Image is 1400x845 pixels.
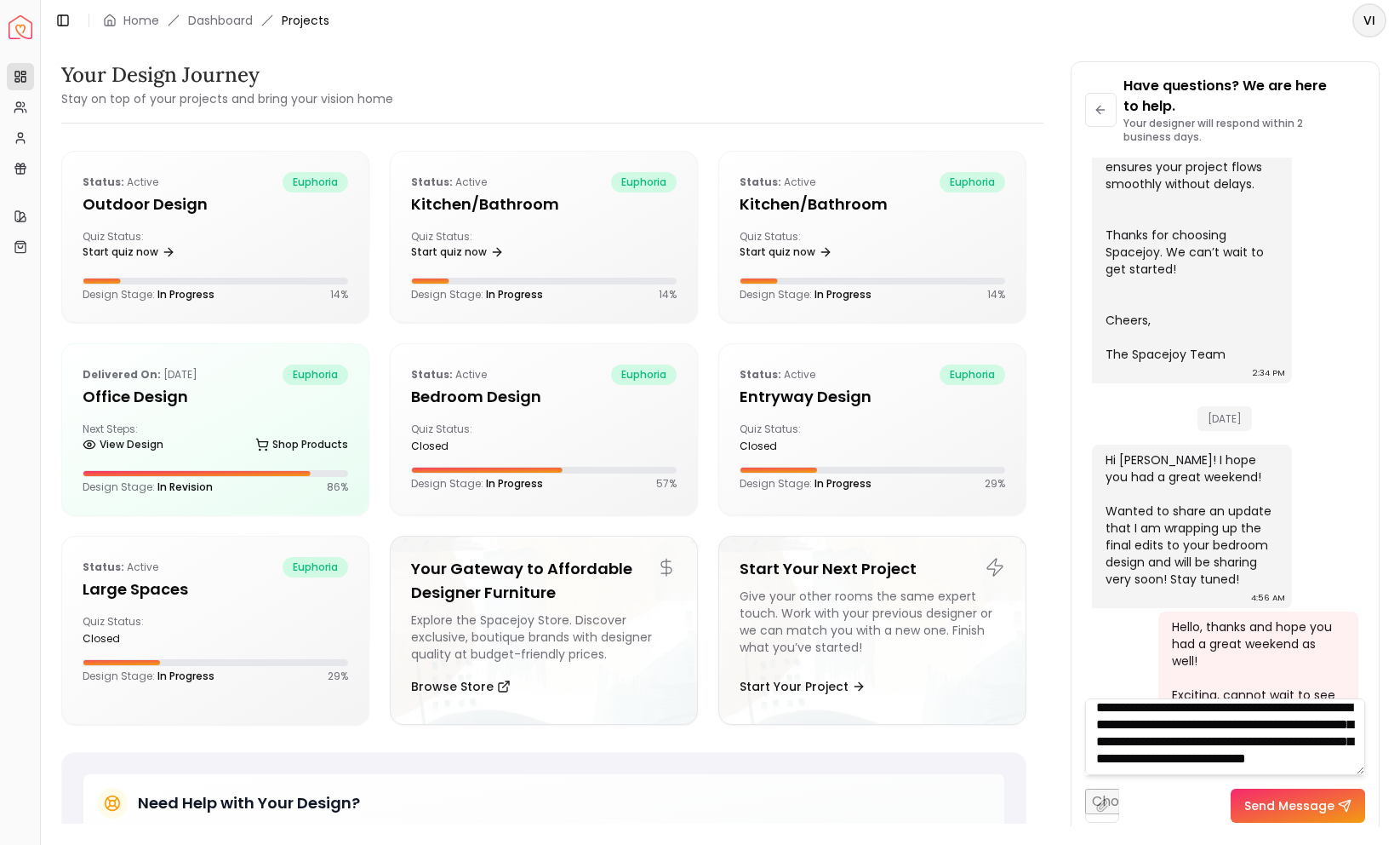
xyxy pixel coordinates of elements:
span: Projects [282,12,329,29]
p: 57 % [656,477,677,491]
p: Your designer will respond within 2 business days. [1123,117,1365,144]
b: Status: [411,175,453,189]
img: Spacejoy Logo [9,15,32,39]
div: 4:56 AM [1251,589,1285,606]
h5: Your Gateway to Affordable Designer Furniture [411,557,677,605]
div: closed [83,632,209,646]
span: euphoria [940,172,1005,193]
span: euphoria [940,365,1005,385]
a: Start quiz now [83,240,175,264]
span: In Revision [157,480,213,494]
h5: entryway design [740,385,1005,409]
p: Design Stage: [740,288,871,302]
p: active [83,557,158,578]
span: In Progress [486,287,543,302]
p: Design Stage: [411,477,543,491]
span: In Progress [486,476,543,491]
p: 29 % [328,670,348,683]
p: [DATE] [83,365,197,385]
h3: Your Design Journey [61,61,393,89]
small: Stay on top of your projects and bring your vision home [61,90,393,107]
div: Explore the Spacejoy Store. Discover exclusive, boutique brands with designer quality at budget-f... [411,612,677,663]
p: Design Stage: [411,288,543,302]
p: 14 % [987,288,1005,302]
span: In Progress [814,287,871,302]
div: closed [740,440,866,453]
span: euphoria [283,172,348,193]
div: 2:34 PM [1253,365,1285,382]
div: Quiz Status: [740,422,866,453]
div: Quiz Status: [83,615,209,646]
h5: Large Spaces [83,578,348,601]
p: active [411,172,487,193]
b: Status: [740,175,781,189]
span: euphoria [283,365,348,385]
p: active [740,365,815,385]
p: 29 % [985,477,1005,491]
div: Give your other rooms the same expert touch. Work with your previous designer or we can match you... [740,588,1005,663]
span: VI [1354,5,1385,36]
b: Status: [83,175,124,189]
span: euphoria [283,557,348,578]
button: VI [1352,3,1386,37]
p: 86 % [327,480,348,494]
p: 14 % [330,288,348,302]
p: 14 % [659,288,677,302]
span: euphoria [611,172,677,193]
b: Status: [740,367,781,382]
a: Spacejoy [9,15,32,39]
button: Start Your Project [740,670,866,704]
p: Have questions? We are here to help. [1123,76,1365,117]
p: active [83,172,158,193]
span: In Progress [157,669,214,683]
div: Hello, thanks and hope you had a great weekend as well! Exciting, cannot wait to see it! [1172,618,1341,721]
span: [DATE] [1197,406,1252,431]
span: In Progress [157,287,214,302]
a: View Design [83,433,163,457]
b: Status: [83,560,124,574]
a: Dashboard [188,12,253,29]
div: Quiz Status: [411,422,537,453]
span: In Progress [814,476,871,491]
div: Quiz Status: [740,230,866,264]
b: Delivered on: [83,367,161,382]
p: active [740,172,815,193]
p: Design Stage: [83,480,213,494]
p: Design Stage: [83,670,214,683]
nav: breadcrumb [103,12,329,29]
a: Start Your Next ProjectGive your other rooms the same expert touch. Work with your previous desig... [718,536,1026,725]
div: Quiz Status: [411,230,537,264]
a: Home [123,12,159,29]
p: Design Stage: [740,477,871,491]
div: Next Steps: [83,422,348,457]
p: Design Stage: [83,288,214,302]
a: Start quiz now [411,240,504,264]
h5: Need Help with Your Design? [138,791,360,815]
h5: Start Your Next Project [740,557,1005,581]
h5: Kitchen/Bathroom [740,193,1005,216]
a: Your Gateway to Affordable Designer FurnitureExplore the Spacejoy Store. Discover exclusive, bout... [390,536,698,725]
button: Send Message [1231,789,1365,823]
h5: Office design [83,385,348,409]
button: Browse Store [411,670,511,704]
h5: Kitchen/Bathroom [411,193,677,216]
a: Start quiz now [740,240,832,264]
div: closed [411,440,537,453]
h5: Bedroom design [411,385,677,409]
div: Quiz Status: [83,230,209,264]
b: Status: [411,367,453,382]
div: Hi [PERSON_NAME]! I hope you had a great weekend! Wanted to share an update that I am wrapping up... [1106,451,1275,588]
p: active [411,365,487,385]
h5: Outdoor design [83,193,348,216]
a: Shop Products [255,433,348,457]
span: euphoria [611,365,677,385]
